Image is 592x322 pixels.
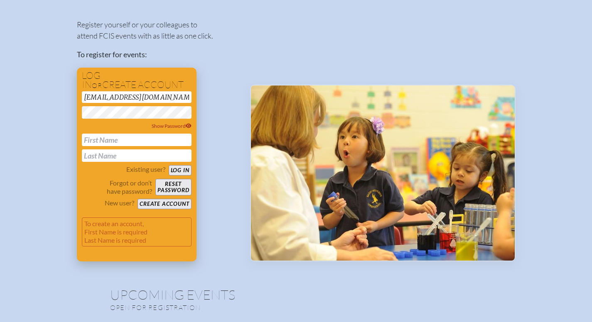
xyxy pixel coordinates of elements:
input: Email [82,91,192,103]
input: Last Name [82,149,192,162]
p: Forgot or don’t have password? [82,179,152,195]
p: Open for registration [110,303,329,312]
span: Show Password [152,123,192,129]
button: Resetpassword [155,179,191,195]
p: To create an account, First Name is required Last Name is required [82,217,192,246]
p: Register yourself or your colleagues to attend FCIS events with as little as one click. [77,19,237,41]
p: To register for events: [77,49,237,60]
button: Create account [138,199,191,209]
p: Existing user? [126,165,165,173]
span: or [92,81,102,90]
img: Events [251,85,515,261]
button: Log in [169,165,192,176]
h1: Log in create account [82,71,192,90]
h1: Upcoming Events [110,288,482,301]
p: New user? [105,199,134,207]
input: First Name [82,134,192,146]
